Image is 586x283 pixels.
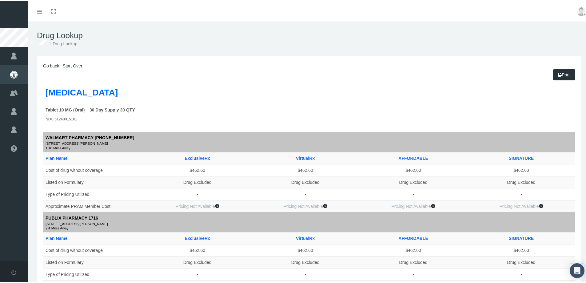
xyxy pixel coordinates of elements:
label: [MEDICAL_DATA] [46,85,118,98]
td: Drug Excluded [467,175,575,187]
td: $462.60 [467,243,575,255]
td: Type of Pricing Utilized [43,187,143,199]
th: AFFORDABLE [359,231,467,243]
th: VirtualRx [251,151,359,163]
th: VirtualRx [251,231,359,243]
img: user-placeholder.jpg [577,6,586,15]
td: Approximate PRAM Member Cost [43,199,143,211]
li: Drug Lookup [48,39,77,46]
a: Start Over [63,62,82,67]
td: Drug Excluded [251,255,359,267]
b: WALMART PHARMACY [PHONE_NUMBER] [46,134,134,139]
h1: Drug Lookup [37,30,581,39]
td: $462.60 [359,243,467,255]
small: [STREET_ADDRESS][PERSON_NAME] [46,220,573,226]
a: Print [553,68,575,79]
td: $462.60 [359,163,467,175]
th: SIGNATURE [467,231,575,243]
a: Go back [43,62,59,67]
td: Pricing Not Available [143,199,251,211]
th: Plan Name [43,151,143,163]
label: NDC 51248015101 [46,115,77,121]
th: SIGNATURE [467,151,575,163]
td: Drug Excluded [143,175,251,187]
small: [STREET_ADDRESS][PERSON_NAME] [46,140,573,145]
td: - [467,267,575,279]
label: Tablet 10 MG (Oral) 30 Day Supply 30 QTY [46,105,135,112]
div: Open Intercom Messenger [570,262,584,277]
td: - [359,187,467,199]
td: $462.60 [143,163,251,175]
td: $462.60 [251,243,359,255]
td: Drug Excluded [251,175,359,187]
small: 2.4 Miles Away [46,225,573,228]
td: Cost of drug without coverage [43,243,143,255]
small: 1.18 Miles Away [46,145,573,148]
td: Pricing Not Available [467,199,575,211]
td: - [251,267,359,279]
td: $462.60 [251,163,359,175]
td: - [143,267,251,279]
td: $462.60 [467,163,575,175]
b: PUBLIX PHARMACY 1716 [46,214,98,219]
th: Plan Name [43,231,143,243]
td: Listed on Formulary [43,175,143,187]
td: Drug Excluded [143,255,251,267]
td: - [359,267,467,279]
th: ExclusiveRx [143,231,251,243]
th: ExclusiveRx [143,151,251,163]
td: Drug Excluded [359,175,467,187]
td: Type of Pricing Utilized [43,267,143,279]
td: Cost of drug without coverage [43,163,143,175]
td: - [467,187,575,199]
td: - [143,187,251,199]
td: Pricing Not Available [251,199,359,211]
td: Pricing Not Available [359,199,467,211]
td: Drug Excluded [467,255,575,267]
td: - [251,187,359,199]
td: Listed on Formulary [43,255,143,267]
td: Drug Excluded [359,255,467,267]
th: AFFORDABLE [359,151,467,163]
td: $462.60 [143,243,251,255]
